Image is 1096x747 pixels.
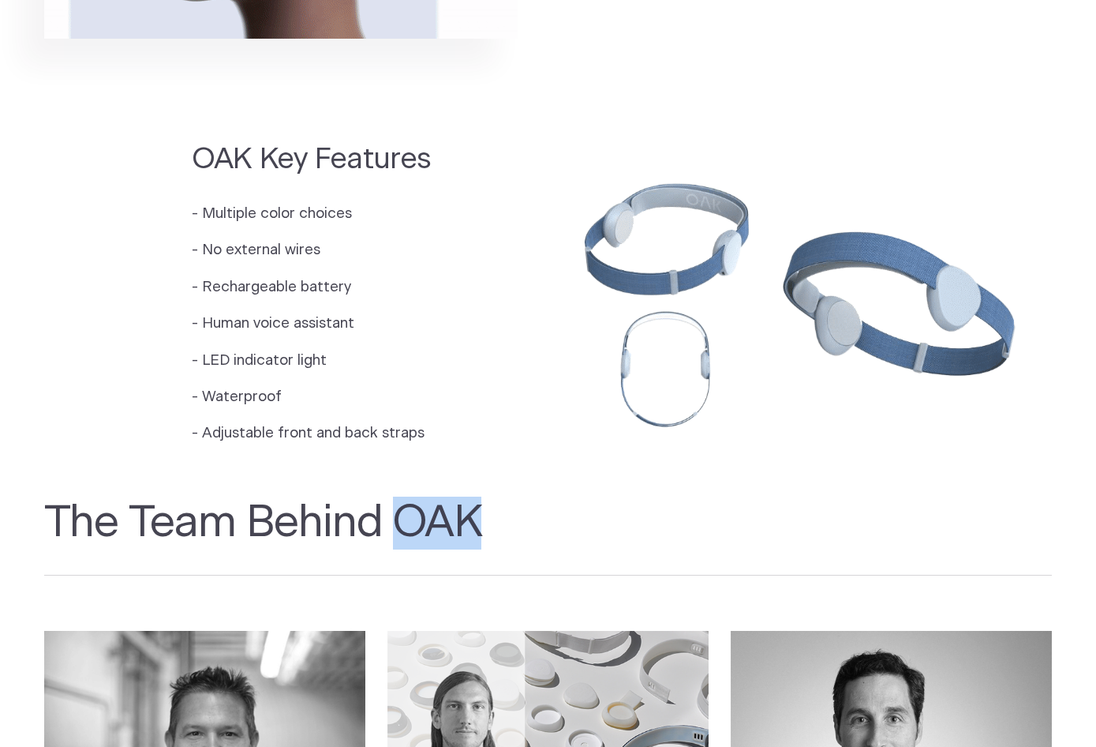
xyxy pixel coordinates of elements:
p: - Multiple color choices [192,203,431,225]
p: - Rechargeable battery [192,276,431,298]
p: - Human voice assistant [192,313,431,335]
p: - No external wires [192,239,431,261]
p: - LED indicator light [192,350,431,372]
p: - Waterproof [192,386,431,408]
h2: OAK Key Features [192,140,431,178]
p: - Adjustable front and back straps [192,422,431,445]
h2: The Team Behind OAK [44,497,1053,576]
